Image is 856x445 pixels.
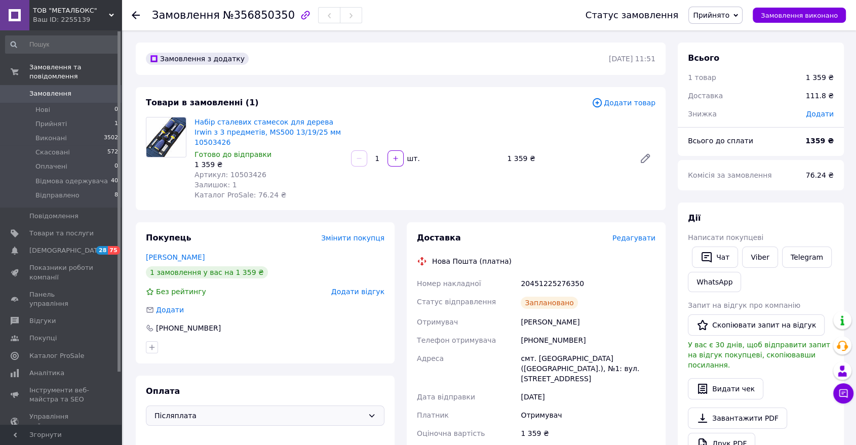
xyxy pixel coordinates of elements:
[688,213,701,223] span: Дії
[417,336,496,344] span: Телефон отримувача
[519,349,657,388] div: смт. [GEOGRAPHIC_DATA] ([GEOGRAPHIC_DATA].), №1: вул. [STREET_ADDRESS]
[761,12,838,19] span: Замовлення виконано
[688,92,723,100] span: Доставка
[417,411,449,419] span: Платник
[806,171,834,179] span: 76.24 ₴
[519,331,657,349] div: [PHONE_NUMBER]
[688,171,772,179] span: Комісія за замовлення
[104,134,118,143] span: 3502
[806,110,834,118] span: Додати
[417,393,475,401] span: Дата відправки
[29,386,94,404] span: Інструменти веб-майстра та SEO
[405,153,421,164] div: шт.
[519,424,657,442] div: 1 359 ₴
[194,171,266,179] span: Артикул: 10503426
[33,15,122,24] div: Ваш ID: 2255139
[321,234,384,242] span: Змінити покупця
[29,246,104,255] span: [DEMOGRAPHIC_DATA]
[688,53,719,63] span: Всього
[519,274,657,293] div: 20451225276350
[35,105,50,114] span: Нові
[417,354,444,362] span: Адреса
[688,301,800,309] span: Запит на відгук про компанію
[5,35,119,54] input: Пошук
[223,9,295,21] span: №356850350
[29,351,84,360] span: Каталог ProSale
[29,334,57,343] span: Покупці
[29,412,94,430] span: Управління сайтом
[33,6,109,15] span: ТОВ "МЕТАЛБОКС"
[29,212,79,221] span: Повідомлення
[114,105,118,114] span: 0
[612,234,655,242] span: Редагувати
[609,55,655,63] time: [DATE] 11:51
[688,341,830,369] span: У вас є 30 днів, щоб відправити запит на відгук покупцеві, скопіювавши посилання.
[692,247,738,268] button: Чат
[806,72,834,83] div: 1 359 ₴
[35,177,108,186] span: Відмова одержувача
[114,191,118,200] span: 8
[29,63,122,81] span: Замовлення та повідомлення
[132,10,140,20] div: Повернутися назад
[29,263,94,281] span: Показники роботи компанії
[114,119,118,129] span: 1
[29,290,94,308] span: Панель управління
[152,9,220,21] span: Замовлення
[753,8,846,23] button: Замовлення виконано
[519,313,657,331] div: [PERSON_NAME]
[519,388,657,406] div: [DATE]
[35,148,70,157] span: Скасовані
[29,316,56,326] span: Відгуки
[146,98,259,107] span: Товари в замовленні (1)
[688,233,763,241] span: Написати покупцеві
[688,73,716,82] span: 1 товар
[688,110,717,118] span: Знижка
[194,159,343,170] div: 1 359 ₴
[96,246,108,255] span: 28
[800,85,840,107] div: 111.8 ₴
[805,137,834,145] b: 1359 ₴
[156,306,184,314] span: Додати
[146,266,268,278] div: 1 замовлення у вас на 1 359 ₴
[503,151,631,166] div: 1 359 ₴
[417,318,458,326] span: Отримувач
[688,137,753,145] span: Всього до сплати
[146,117,186,157] img: Набір сталевих стамесок для дерева Irwin з 3 предметів, MS500 13/19/25 мм 10503426
[417,233,461,242] span: Доставка
[146,233,191,242] span: Покупець
[107,148,118,157] span: 572
[35,134,67,143] span: Виконані
[194,150,271,158] span: Готово до відправки
[693,11,729,19] span: Прийнято
[592,97,655,108] span: Додати товар
[29,369,64,378] span: Аналітика
[35,191,80,200] span: Відправлено
[35,119,67,129] span: Прийняті
[29,229,94,238] span: Товари та послуги
[635,148,655,169] a: Редагувати
[156,288,206,296] span: Без рейтингу
[35,162,67,171] span: Оплачені
[833,383,853,403] button: Чат з покупцем
[586,10,679,20] div: Статус замовлення
[782,247,832,268] a: Telegram
[521,297,578,309] div: Заплановано
[108,246,120,255] span: 75
[29,89,71,98] span: Замовлення
[688,408,787,429] a: Завантажити PDF
[688,272,741,292] a: WhatsApp
[154,410,364,421] span: Післяплата
[417,279,481,288] span: Номер накладної
[417,298,496,306] span: Статус відправлення
[146,53,249,65] div: Замовлення з додатку
[111,177,118,186] span: 40
[146,253,205,261] a: [PERSON_NAME]
[155,323,222,333] div: [PHONE_NUMBER]
[146,386,180,396] span: Оплата
[519,406,657,424] div: Отримувач
[194,118,341,146] a: Набір сталевих стамесок для дерева Irwin з 3 предметів, MS500 13/19/25 мм 10503426
[331,288,384,296] span: Додати відгук
[114,162,118,171] span: 0
[194,191,286,199] span: Каталог ProSale: 76.24 ₴
[742,247,777,268] a: Viber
